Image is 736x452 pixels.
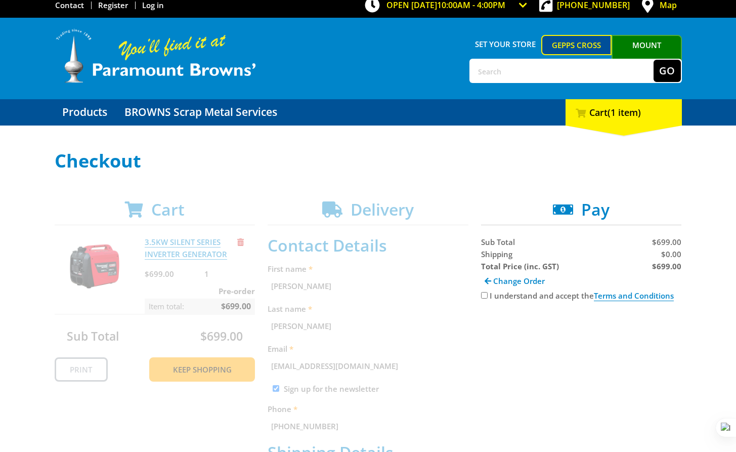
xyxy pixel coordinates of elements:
[581,198,610,220] span: Pay
[652,261,681,271] strong: $699.00
[612,35,682,73] a: Mount [PERSON_NAME]
[566,99,682,126] div: Cart
[481,261,559,271] strong: Total Price (inc. GST)
[55,28,257,84] img: Paramount Browns'
[55,151,682,171] h1: Checkout
[661,249,681,259] span: $0.00
[654,60,681,82] button: Go
[481,292,488,299] input: Please accept the terms and conditions.
[481,249,512,259] span: Shipping
[469,35,542,53] span: Set your store
[652,237,681,247] span: $699.00
[541,35,612,55] a: Gepps Cross
[493,276,545,286] span: Change Order
[490,291,674,301] label: I understand and accept the
[608,106,641,118] span: (1 item)
[481,237,515,247] span: Sub Total
[481,272,548,290] a: Change Order
[470,60,654,82] input: Search
[55,99,115,126] a: Go to the Products page
[594,291,674,301] a: Terms and Conditions
[117,99,285,126] a: Go to the BROWNS Scrap Metal Services page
